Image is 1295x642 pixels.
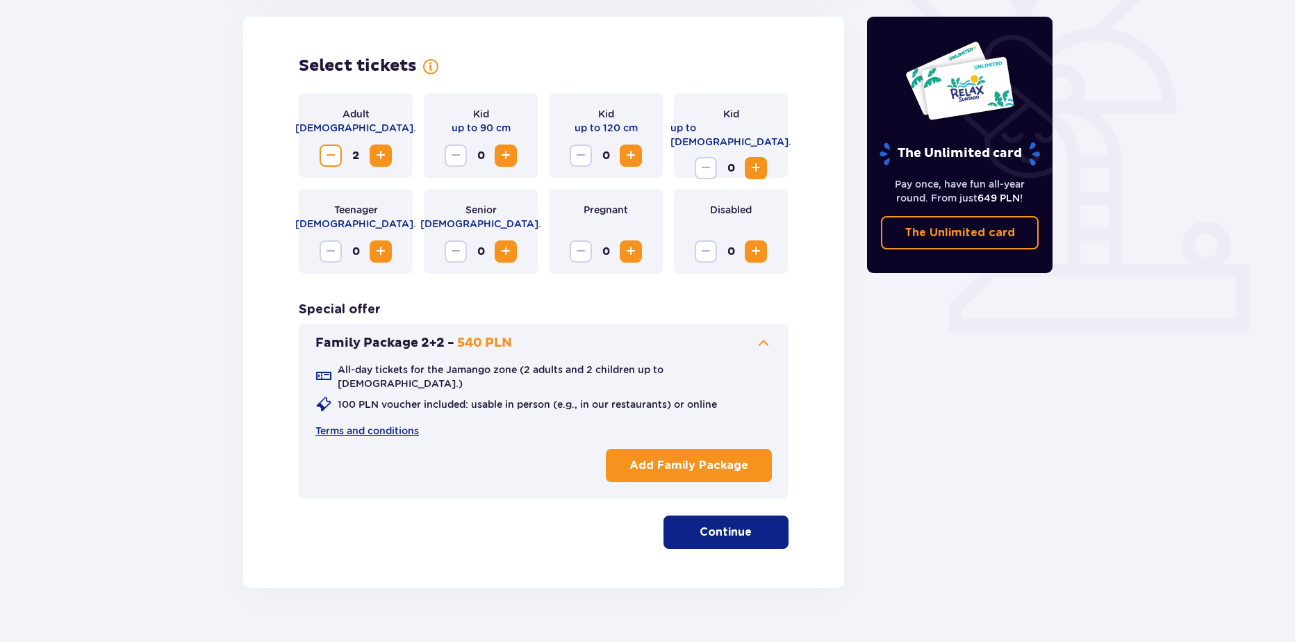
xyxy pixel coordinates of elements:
button: Decrease [320,145,342,167]
button: Continue [663,516,789,549]
span: 0 [470,145,492,167]
p: [DEMOGRAPHIC_DATA]. [295,217,416,231]
p: 540 PLN [457,335,512,352]
p: Pay once, have fun all-year round. From just ! [881,177,1039,205]
p: Family Package 2+2 - [315,335,454,352]
p: [DEMOGRAPHIC_DATA]. [295,121,416,135]
p: Adult [343,107,370,121]
p: Add Family Package [629,458,748,473]
button: Decrease [695,157,717,179]
span: 0 [470,240,492,263]
button: Increase [620,240,642,263]
p: Kid [473,107,489,121]
button: Increase [495,145,517,167]
p: Pregnant [584,203,628,217]
span: 0 [345,240,367,263]
span: 0 [720,240,742,263]
p: Continue [700,525,752,540]
span: 2 [345,145,367,167]
span: 0 [720,157,742,179]
p: up to [DEMOGRAPHIC_DATA]. [670,121,791,149]
a: The Unlimited card [881,216,1039,249]
button: Increase [745,157,767,179]
button: Increase [620,145,642,167]
span: 649 PLN [978,192,1020,204]
button: Decrease [570,240,592,263]
button: Decrease [320,240,342,263]
p: Teenager [334,203,378,217]
button: Add Family Package [606,449,772,482]
p: up to 90 cm [452,121,511,135]
span: 0 [595,145,617,167]
p: Kid [598,107,614,121]
a: Terms and conditions [315,424,419,438]
p: [DEMOGRAPHIC_DATA]. [420,217,541,231]
button: Increase [745,240,767,263]
p: up to 120 cm [575,121,638,135]
button: Decrease [445,240,467,263]
p: 100 PLN voucher included: usable in person (e.g., in our restaurants) or online [338,397,717,411]
p: Senior [465,203,497,217]
button: Family Package 2+2 -540 PLN [315,335,772,352]
button: Decrease [570,145,592,167]
button: Decrease [445,145,467,167]
button: Increase [495,240,517,263]
p: The Unlimited card [905,225,1015,240]
button: Increase [370,145,392,167]
button: Decrease [695,240,717,263]
p: All-day tickets for the Jamango zone (2 adults and 2 children up to [DEMOGRAPHIC_DATA].) [338,363,772,390]
p: Special offer [299,302,381,318]
p: The Unlimited card [878,142,1041,166]
p: Disabled [710,203,752,217]
button: Increase [370,240,392,263]
p: Kid [723,107,739,121]
span: 0 [595,240,617,263]
p: Select tickets [299,56,417,76]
